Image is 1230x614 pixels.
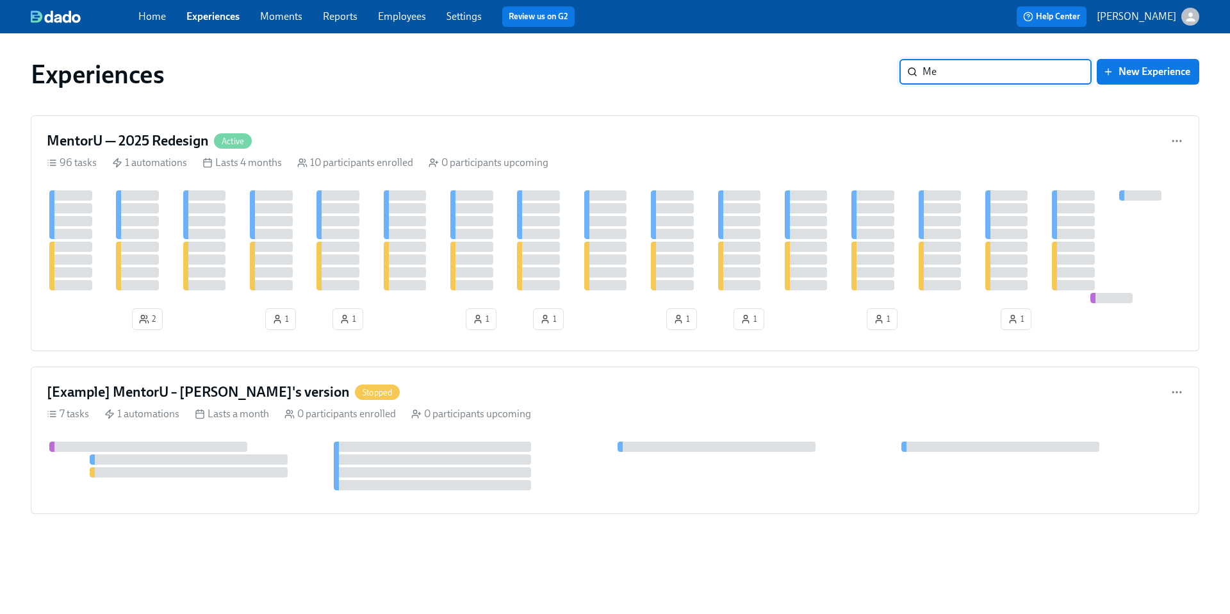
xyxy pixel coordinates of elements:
div: 7 tasks [47,407,89,421]
span: Help Center [1023,10,1080,23]
button: 1 [466,308,496,330]
span: 1 [340,313,356,326]
button: 1 [533,308,564,330]
span: 1 [1008,313,1024,326]
span: Stopped [355,388,400,397]
div: 1 automations [104,407,179,421]
p: [PERSON_NAME] [1097,10,1176,24]
span: 1 [741,313,757,326]
span: 2 [139,313,156,326]
button: 1 [666,308,697,330]
div: Lasts 4 months [202,156,282,170]
button: Help Center [1017,6,1086,27]
div: 96 tasks [47,156,97,170]
img: dado [31,10,81,23]
button: 1 [265,308,296,330]
span: 1 [272,313,289,326]
a: Employees [378,10,426,22]
h4: [Example] MentorU – [PERSON_NAME]'s version [47,383,350,402]
a: MentorU — 2025 RedesignActive96 tasks 1 automations Lasts 4 months 10 participants enrolled 0 par... [31,115,1199,351]
span: 1 [473,313,489,326]
input: Search by name [922,59,1092,85]
button: 1 [1001,308,1031,330]
div: 10 participants enrolled [297,156,413,170]
div: 1 automations [112,156,187,170]
button: [PERSON_NAME] [1097,8,1199,26]
a: Settings [447,10,482,22]
div: 0 participants enrolled [284,407,396,421]
a: [Example] MentorU – [PERSON_NAME]'s versionStopped7 tasks 1 automations Lasts a month 0 participa... [31,367,1199,514]
button: Review us on G2 [502,6,575,27]
span: 1 [874,313,890,326]
button: New Experience [1097,59,1199,85]
button: 1 [332,308,363,330]
h4: MentorU — 2025 Redesign [47,131,209,151]
a: Reports [323,10,357,22]
span: 1 [673,313,690,326]
a: Home [138,10,166,22]
span: Active [214,137,252,146]
span: 1 [540,313,557,326]
div: 0 participants upcoming [429,156,548,170]
a: dado [31,10,138,23]
div: 0 participants upcoming [411,407,531,421]
a: Moments [260,10,302,22]
a: Experiences [186,10,240,22]
span: New Experience [1106,65,1190,78]
button: 2 [132,308,163,330]
h1: Experiences [31,59,165,90]
a: Review us on G2 [509,10,568,23]
button: 1 [867,308,898,330]
div: Lasts a month [195,407,269,421]
button: 1 [734,308,764,330]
